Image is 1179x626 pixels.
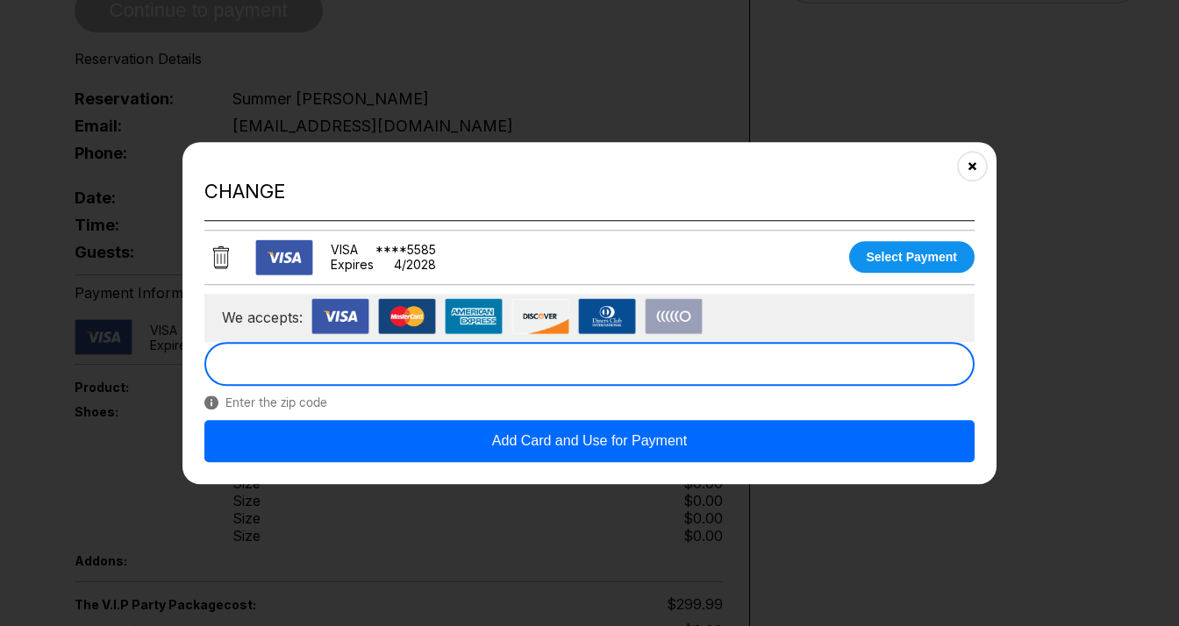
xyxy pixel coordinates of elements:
[205,343,974,385] iframe: Secure Credit Card Form
[331,257,374,272] div: Expires
[222,309,303,326] span: We accepts:
[255,239,313,275] img: card
[204,420,975,462] button: Add Card and Use for Payment
[331,242,358,257] div: VISA
[445,298,503,334] img: card
[951,145,994,188] button: Close
[645,298,703,334] img: card
[578,298,636,334] img: card
[378,298,436,334] img: card
[394,257,436,272] div: 4 / 2028
[204,395,975,409] span: Enter the zip code
[849,241,975,273] button: Select Payment
[511,298,569,334] img: card
[204,342,975,462] div: Payment form
[311,298,369,334] img: card
[204,181,975,204] h2: Change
